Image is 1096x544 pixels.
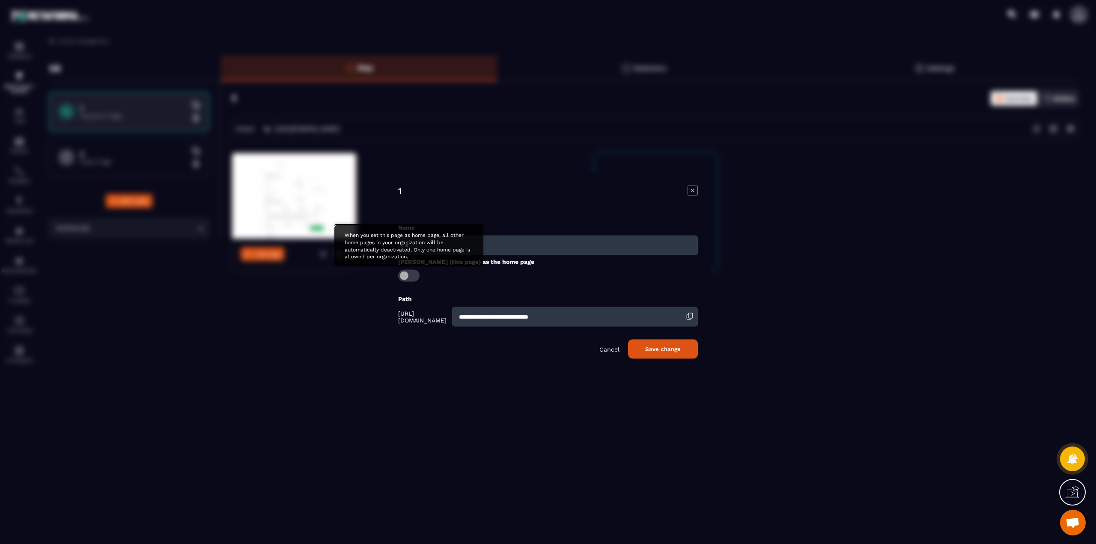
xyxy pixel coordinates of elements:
[1060,510,1086,535] a: Mở cuộc trò chuyện
[398,186,402,198] h4: 1
[398,310,450,324] span: [URL][DOMAIN_NAME]
[345,232,473,260] p: When you set this page as home page, all other home pages in your organization will be automatica...
[599,346,619,352] p: Cancel
[398,296,412,302] label: Path
[628,340,698,359] button: Save change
